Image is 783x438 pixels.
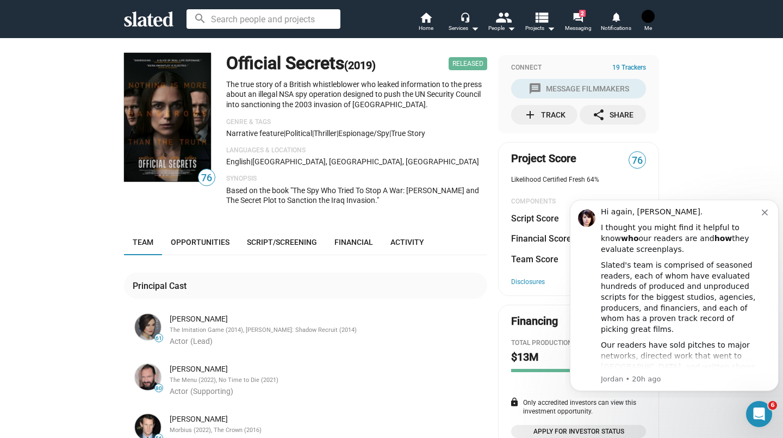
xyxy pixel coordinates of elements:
[511,79,646,98] button: Message Filmmakers
[390,238,424,246] span: Activity
[198,171,215,186] span: 76
[511,254,558,265] dt: Team Score
[187,9,340,29] input: Search people and projects
[285,129,312,138] span: Political
[155,385,163,392] span: 80
[35,184,196,194] p: Message from Jordan, sent 20h ago
[511,339,646,348] div: Total Production budget
[338,129,389,138] span: espionage/spy
[251,157,252,166] span: |
[314,129,337,138] span: Thriller
[226,186,479,205] span: Based on the book "The Spy Who Tried To Stop A War: [PERSON_NAME] and The Secret Plot to Sanction...
[592,105,633,125] div: Share
[170,326,485,335] div: The Imitation Game (2014), [PERSON_NAME]: Shadow Recruit (2014)
[196,17,205,26] button: Dismiss notification
[511,105,577,125] button: Track
[509,397,519,407] mat-icon: lock
[391,129,425,138] span: true story
[635,8,661,36] button: Jessica FrewMe
[226,146,487,155] p: Languages & Locations
[312,129,314,138] span: |
[529,79,629,98] div: Message Filmmakers
[135,314,161,340] img: Keira Knightley
[511,151,576,166] span: Project Score
[521,11,559,35] button: Projects
[170,427,485,435] div: Morbius (2022), The Crown (2016)
[334,238,373,246] span: Financial
[511,278,545,287] a: Disclosures
[133,280,191,292] div: Principal Cast
[611,11,621,22] mat-icon: notifications
[644,22,652,35] span: Me
[337,129,338,138] span: |
[407,11,445,35] a: Home
[460,12,470,22] mat-icon: headset_mic
[511,213,559,224] dt: Script Score
[483,11,521,35] button: People
[171,238,229,246] span: Opportunities
[419,11,432,24] mat-icon: home
[511,350,538,365] h2: $13M
[573,12,583,22] mat-icon: forum
[226,79,487,110] p: The true story of a British whistleblower who leaked information to the press about an illegal NS...
[529,82,542,95] mat-icon: message
[190,387,233,396] span: (Supporting)
[226,157,251,166] span: English
[124,53,211,182] img: Official Secrets
[580,105,646,125] button: Share
[226,129,284,138] span: Narrative feature
[511,399,646,416] div: Only accredited investors can view this investment opportunity.
[533,9,549,25] mat-icon: view_list
[524,105,565,125] div: Track
[746,401,772,427] iframe: Intercom live chat
[170,314,485,324] div: [PERSON_NAME]
[768,401,777,410] span: 6
[511,176,646,184] div: Likelihood Certified Fresh 64%
[326,229,382,255] a: Financial
[284,129,285,138] span: |
[155,335,163,342] span: 61
[524,108,537,121] mat-icon: add
[579,10,586,17] span: 2
[565,22,592,35] span: Messaging
[449,57,487,70] span: Released
[525,22,555,35] span: Projects
[511,314,558,329] div: Financing
[252,157,479,166] span: [GEOGRAPHIC_DATA], [GEOGRAPHIC_DATA], [GEOGRAPHIC_DATA]
[226,52,376,75] h1: Official Secrets
[226,118,487,127] p: Genre & Tags
[344,59,376,72] span: (2019)
[488,22,515,35] div: People
[505,22,518,35] mat-icon: arrow_drop_down
[612,64,646,72] span: 19 Trackers
[170,364,485,374] div: [PERSON_NAME]
[468,22,481,35] mat-icon: arrow_drop_down
[511,198,646,206] div: COMPONENTS
[135,364,161,390] img: Ralph Fiennes
[559,11,597,35] a: 2Messaging
[601,22,631,35] span: Notifications
[511,425,646,438] a: Apply for Investor Status
[511,64,646,72] div: Connect
[518,426,639,437] span: Apply for Investor Status
[629,153,645,168] span: 76
[247,238,317,246] span: Script/Screening
[449,22,479,35] div: Services
[133,238,153,246] span: Team
[170,414,485,424] div: [PERSON_NAME]
[35,150,196,214] div: Our readers have sold pitches to major networks, directed work that went to [GEOGRAPHIC_DATA], an...
[592,108,605,121] mat-icon: share
[382,229,433,255] a: Activity
[419,22,433,35] span: Home
[495,9,511,25] mat-icon: people
[226,175,487,183] p: Synopsis
[642,10,655,23] img: Jessica Frew
[170,337,188,346] span: Actor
